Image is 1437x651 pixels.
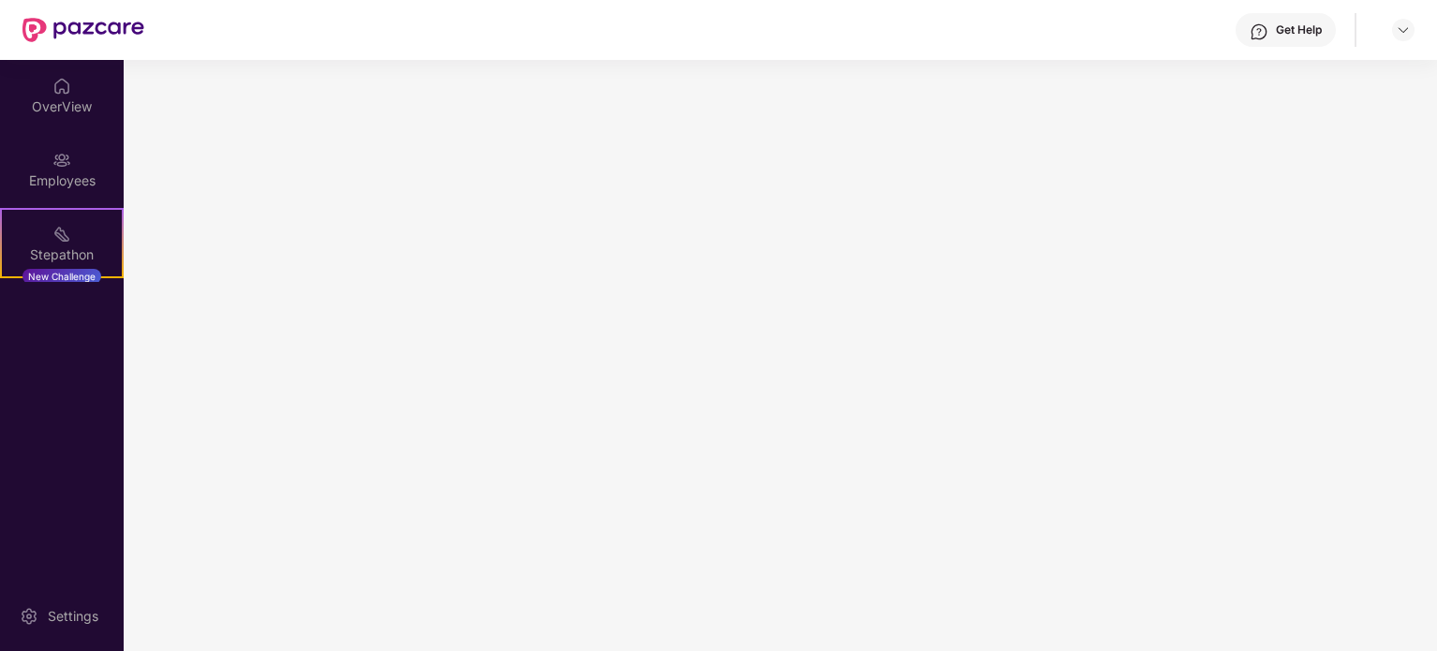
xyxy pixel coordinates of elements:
[22,18,144,42] img: New Pazcare Logo
[22,269,101,284] div: New Challenge
[1396,22,1411,37] img: svg+xml;base64,PHN2ZyBpZD0iRHJvcGRvd24tMzJ4MzIiIHhtbG5zPSJodHRwOi8vd3d3LnczLm9yZy8yMDAwL3N2ZyIgd2...
[52,77,71,96] img: svg+xml;base64,PHN2ZyBpZD0iSG9tZSIgeG1sbnM9Imh0dHA6Ly93d3cudzMub3JnLzIwMDAvc3ZnIiB3aWR0aD0iMjAiIG...
[52,225,71,244] img: svg+xml;base64,PHN2ZyB4bWxucz0iaHR0cDovL3d3dy53My5vcmcvMjAwMC9zdmciIHdpZHRoPSIyMSIgaGVpZ2h0PSIyMC...
[20,607,38,626] img: svg+xml;base64,PHN2ZyBpZD0iU2V0dGluZy0yMHgyMCIgeG1sbnM9Imh0dHA6Ly93d3cudzMub3JnLzIwMDAvc3ZnIiB3aW...
[42,607,104,626] div: Settings
[52,151,71,170] img: svg+xml;base64,PHN2ZyBpZD0iRW1wbG95ZWVzIiB4bWxucz0iaHR0cDovL3d3dy53My5vcmcvMjAwMC9zdmciIHdpZHRoPS...
[1276,22,1322,37] div: Get Help
[2,245,122,264] div: Stepathon
[1250,22,1268,41] img: svg+xml;base64,PHN2ZyBpZD0iSGVscC0zMngzMiIgeG1sbnM9Imh0dHA6Ly93d3cudzMub3JnLzIwMDAvc3ZnIiB3aWR0aD...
